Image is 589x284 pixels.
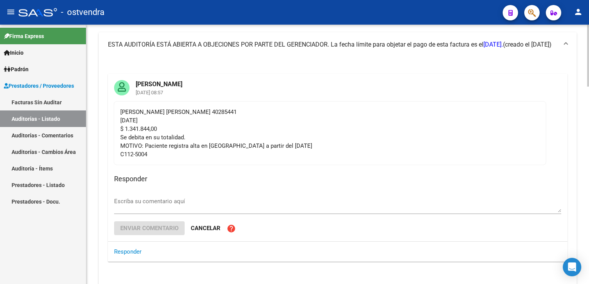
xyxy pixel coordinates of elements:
span: Responder [114,248,141,255]
span: Inicio [4,48,24,57]
mat-icon: person [574,7,583,17]
mat-card-subtitle: [DATE] 08:57 [130,90,188,95]
button: Enviar comentario [114,221,185,235]
div: [PERSON_NAME] [PERSON_NAME] 40285441 [DATE] $ 1.341.844,00 Se debita en su totalidad. MOTIVO: Pac... [120,108,540,159]
span: Firma Express [4,32,44,40]
button: Cancelar [185,221,227,235]
span: Prestadores / Proveedores [4,82,74,90]
span: ESTA AUDITORÍA ESTÁ ABIERTA A OBJECIONES POR PARTE DEL GERENCIADOR. La fecha límite para objetar ... [108,41,503,48]
mat-icon: help [227,224,236,233]
mat-expansion-panel-header: ESTA AUDITORÍA ESTÁ ABIERTA A OBJECIONES POR PARTE DEL GERENCIADOR. La fecha límite para objetar ... [99,32,577,57]
span: [DATE]. [483,41,503,48]
div: Open Intercom Messenger [563,258,581,276]
mat-card-title: [PERSON_NAME] [130,74,188,89]
mat-icon: menu [6,7,15,17]
span: (creado el [DATE]) [503,40,552,49]
span: - ostvendra [61,4,104,21]
h3: Responder [114,174,561,184]
span: Enviar comentario [120,225,178,232]
span: Padrón [4,65,29,74]
span: Cancelar [191,225,220,232]
button: Responder [114,245,141,259]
